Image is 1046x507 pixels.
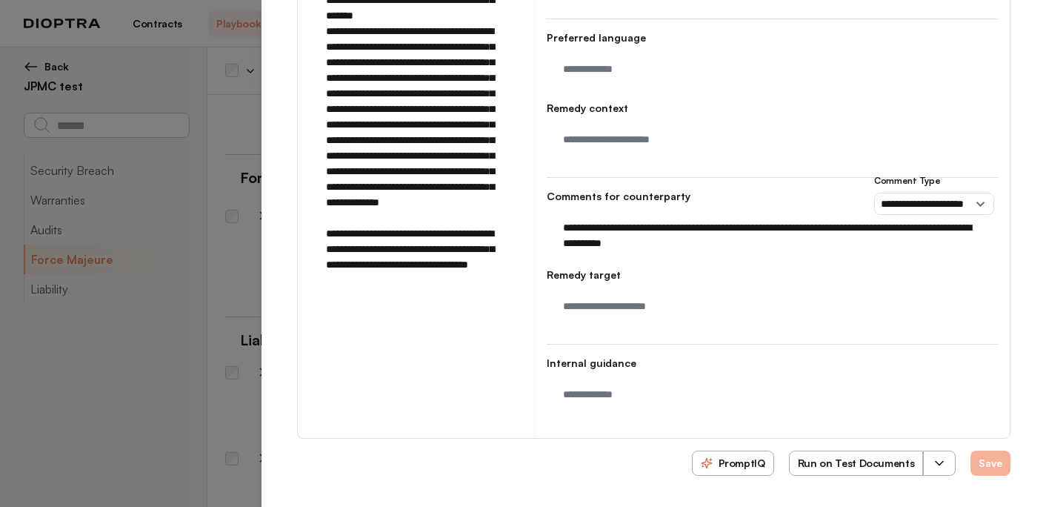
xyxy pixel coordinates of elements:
button: Run on Test Documents [789,451,924,476]
h4: Internal guidance [547,356,998,371]
h4: Comments for counterparty [547,189,998,204]
button: Save [970,451,1010,476]
h4: Remedy context [547,101,998,116]
select: Comment Type [874,193,994,215]
button: PromptIQ [692,451,774,476]
h3: Comment Type [874,175,994,187]
h4: Preferred language [547,30,998,45]
h4: Remedy target [547,268,998,282]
